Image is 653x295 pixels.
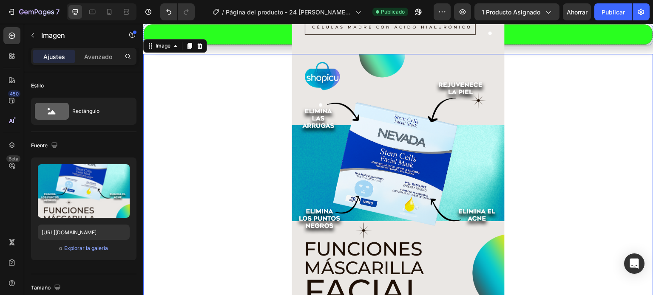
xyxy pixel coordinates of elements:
[84,53,112,60] font: Avanzado
[11,18,29,26] div: Image
[38,164,130,218] img: imagen de vista previa
[31,284,51,291] font: Tamaño
[3,3,63,20] button: 7
[31,82,44,89] font: Estilo
[563,3,591,20] button: Ahorrar
[381,8,405,15] font: Publicado
[59,245,62,251] font: o
[10,91,19,97] font: 450
[567,8,588,16] font: Ahorrar
[474,3,559,20] button: 1 producto asignado
[222,8,224,16] font: /
[594,3,632,20] button: Publicar
[43,53,65,60] font: Ajustes
[64,245,108,251] font: Explorar la galería
[226,8,351,25] font: Página del producto - 24 [PERSON_NAME], 23:29:04
[143,24,653,295] iframe: Área de diseño
[56,8,60,16] font: 7
[482,8,540,16] font: 1 producto asignado
[41,30,114,40] p: Imagen
[64,244,108,253] button: Explorar la galería
[41,31,65,39] font: Imagen
[9,156,18,162] font: Beta
[72,108,99,114] font: Rectángulo
[31,142,48,149] font: Fuente
[160,3,195,20] div: Deshacer/Rehacer
[38,225,130,240] input: https://ejemplo.com/imagen.jpg
[602,8,625,16] font: Publicar
[624,253,644,274] div: Abrir Intercom Messenger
